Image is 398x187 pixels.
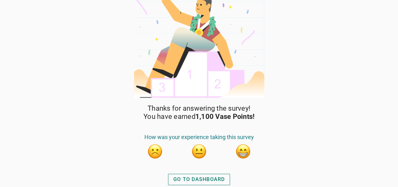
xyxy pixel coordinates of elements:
[173,176,225,183] div: GO TO DASHBOARD
[133,134,265,144] div: How was your experience taking this survey
[143,113,255,121] span: You have earned
[168,174,230,185] button: GO TO DASHBOARD
[195,113,255,120] strong: 1,100 Vase Points!
[148,104,250,113] span: Thanks for answering the survey!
